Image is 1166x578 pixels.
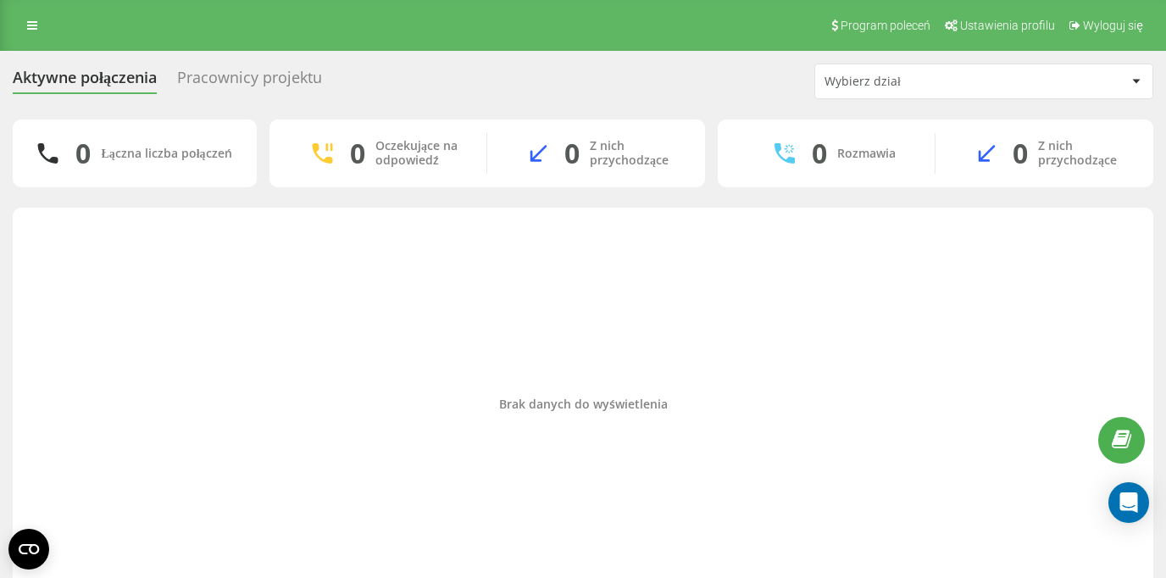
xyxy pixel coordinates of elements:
span: Ustawienia profilu [960,19,1055,32]
div: 0 [75,137,91,170]
div: Z nich przychodzące [590,139,680,168]
div: 0 [564,137,580,170]
div: Brak danych do wyświetlenia [26,397,1140,411]
div: Wybierz dział [825,75,1027,89]
div: Oczekujące na odpowiedź [375,139,461,168]
div: Open Intercom Messenger [1108,482,1149,523]
span: Wyloguj się [1083,19,1143,32]
div: Rozmawia [837,147,896,161]
div: Z nich przychodzące [1038,139,1128,168]
div: 0 [812,137,827,170]
div: 0 [350,137,365,170]
div: Pracownicy projektu [177,69,322,95]
div: 0 [1013,137,1028,170]
button: Open CMP widget [8,529,49,570]
span: Program poleceń [841,19,930,32]
div: Aktywne połączenia [13,69,157,95]
div: Łączna liczba połączeń [101,147,231,161]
